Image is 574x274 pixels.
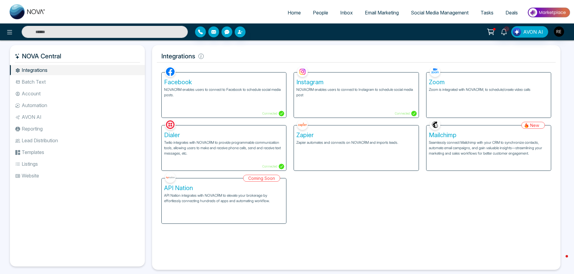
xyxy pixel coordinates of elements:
span: People [313,10,328,16]
p: Seamlessly connect Mailchimp with your CRM to synchronize contacts, automate email campaigns, and... [429,140,548,156]
li: Website [10,171,145,181]
h5: Instagram [296,79,416,86]
button: AVON AI [511,26,548,38]
p: NOVACRM enables users to connect to Facebook to schedule social media posts. [164,87,284,98]
h5: NOVA Central [15,50,140,63]
a: Email Marketing [359,7,405,18]
h5: Mailchimp [429,131,548,139]
h5: Integrations [157,50,556,63]
iframe: Intercom live chat [554,254,568,268]
span: Home [288,10,301,16]
span: Inbox [340,10,353,16]
span: AVON AI [523,28,543,35]
span: Deals [505,10,518,16]
img: Lead Flow [513,28,521,36]
img: Zoom [430,66,440,77]
img: Connected [411,111,417,116]
img: Market-place.gif [527,6,570,19]
a: Deals [499,7,524,18]
img: User Avatar [554,26,564,37]
span: Email Marketing [365,10,399,16]
a: Tasks [475,7,499,18]
li: Account [10,88,145,99]
p: Connected [395,111,417,116]
h5: Facebook [164,79,284,86]
li: Reporting [10,124,145,134]
img: Nova CRM Logo [10,4,46,19]
h5: Zoom [429,79,548,86]
p: NOVACRM enables users to connect to Instagram to schedule social media post [296,87,416,98]
a: 10 [497,26,511,37]
img: Mailchimp [430,119,440,130]
img: Dialer [165,119,176,130]
li: AVON AI [10,112,145,122]
img: Facebook [165,66,176,77]
span: 10 [504,26,509,32]
p: Connected [262,111,284,116]
li: Integrations [10,65,145,75]
li: Listings [10,159,145,169]
li: Batch Text [10,77,145,87]
span: Social Media Management [411,10,469,16]
a: Home [282,7,307,18]
li: Lead Distribution [10,135,145,146]
li: Templates [10,147,145,157]
li: Automation [10,100,145,110]
a: Social Media Management [405,7,475,18]
p: Zoom is integrated with NOVACRM, to schedule/create video calls [429,87,548,92]
a: Inbox [334,7,359,18]
span: Tasks [481,10,493,16]
h5: Zapier [296,131,416,139]
img: Instagram [297,66,308,77]
img: Connected [279,164,284,169]
h5: Dialer [164,131,284,139]
img: Connected [279,111,284,116]
img: Zapier [297,119,308,130]
p: Connected [262,164,284,169]
img: new-tag [524,123,529,128]
div: New [521,122,545,129]
p: Zapier automates and connects on NOVACRM and imports leads. [296,140,416,145]
a: People [307,7,334,18]
p: Twilio integrates with NOVACRM to provide programmable communication tools, allowing users to mak... [164,140,284,156]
